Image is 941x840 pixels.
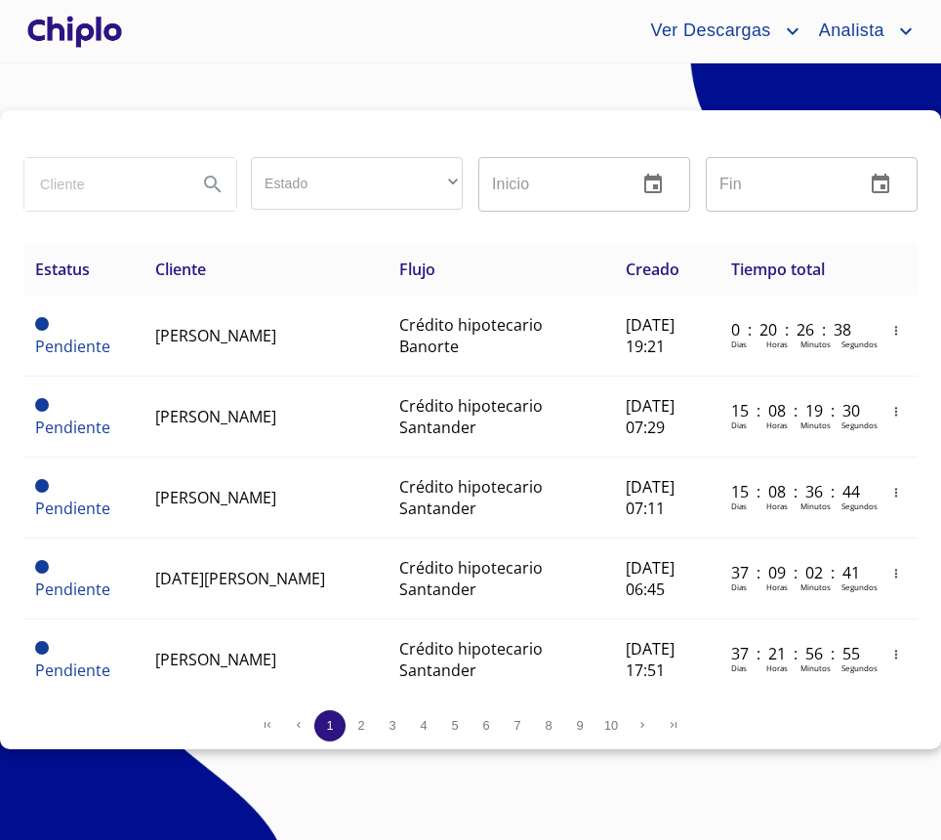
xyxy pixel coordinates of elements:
[731,339,747,349] p: Dias
[766,339,788,349] p: Horas
[189,161,236,208] button: Search
[731,420,747,430] p: Dias
[439,710,470,741] button: 5
[766,500,788,511] p: Horas
[766,420,788,430] p: Horas
[766,662,788,673] p: Horas
[626,638,675,681] span: [DATE] 17:51
[731,259,825,280] span: Tiempo total
[408,710,439,741] button: 4
[626,314,675,357] span: [DATE] 19:21
[626,557,675,600] span: [DATE] 06:45
[731,562,863,583] p: 37 : 09 : 02 : 41
[399,314,543,357] span: Crédito hipotecario Banorte
[377,710,408,741] button: 3
[502,710,533,741] button: 7
[399,638,543,681] span: Crédito hipotecario Santander
[841,339,878,349] p: Segundos
[626,476,675,519] span: [DATE] 07:11
[346,710,377,741] button: 2
[545,718,552,733] span: 8
[604,718,618,733] span: 10
[731,500,747,511] p: Dias
[24,158,182,211] input: search
[470,710,502,741] button: 6
[451,718,458,733] span: 5
[35,660,110,681] span: Pendiente
[155,568,325,589] span: [DATE][PERSON_NAME]
[399,395,543,438] span: Crédito hipotecario Santander
[155,259,206,280] span: Cliente
[35,498,110,519] span: Pendiente
[35,579,110,600] span: Pendiente
[389,718,395,733] span: 3
[804,16,894,47] span: Analista
[800,420,831,430] p: Minutos
[841,420,878,430] p: Segundos
[731,662,747,673] p: Dias
[35,641,49,655] span: Pendiente
[35,259,90,280] span: Estatus
[35,336,110,357] span: Pendiente
[731,400,863,421] p: 15 : 08 : 19 : 30
[35,417,110,438] span: Pendiente
[513,718,520,733] span: 7
[731,581,747,592] p: Dias
[731,319,863,340] p: 0 : 20 : 26 : 38
[626,259,679,280] span: Creado
[635,16,780,47] span: Ver Descargas
[635,16,803,47] button: account of current user
[564,710,595,741] button: 9
[800,662,831,673] p: Minutos
[35,317,49,331] span: Pendiente
[399,259,435,280] span: Flujo
[626,395,675,438] span: [DATE] 07:29
[155,325,276,346] span: [PERSON_NAME]
[35,398,49,412] span: Pendiente
[804,16,918,47] button: account of current user
[482,718,489,733] span: 6
[314,710,346,741] button: 1
[576,718,583,733] span: 9
[841,500,878,511] p: Segundos
[420,718,427,733] span: 4
[326,718,333,733] span: 1
[731,643,863,664] p: 37 : 21 : 56 : 55
[155,487,276,508] span: [PERSON_NAME]
[357,718,364,733] span: 2
[595,710,627,741] button: 10
[155,406,276,427] span: [PERSON_NAME]
[800,581,831,592] p: Minutos
[841,662,878,673] p: Segundos
[251,157,463,210] div: ​
[399,476,543,519] span: Crédito hipotecario Santander
[800,500,831,511] p: Minutos
[155,649,276,670] span: [PERSON_NAME]
[35,479,49,493] span: Pendiente
[800,339,831,349] p: Minutos
[841,581,878,592] p: Segundos
[766,581,788,592] p: Horas
[533,710,564,741] button: 8
[399,557,543,600] span: Crédito hipotecario Santander
[731,481,863,502] p: 15 : 08 : 36 : 44
[35,560,49,574] span: Pendiente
